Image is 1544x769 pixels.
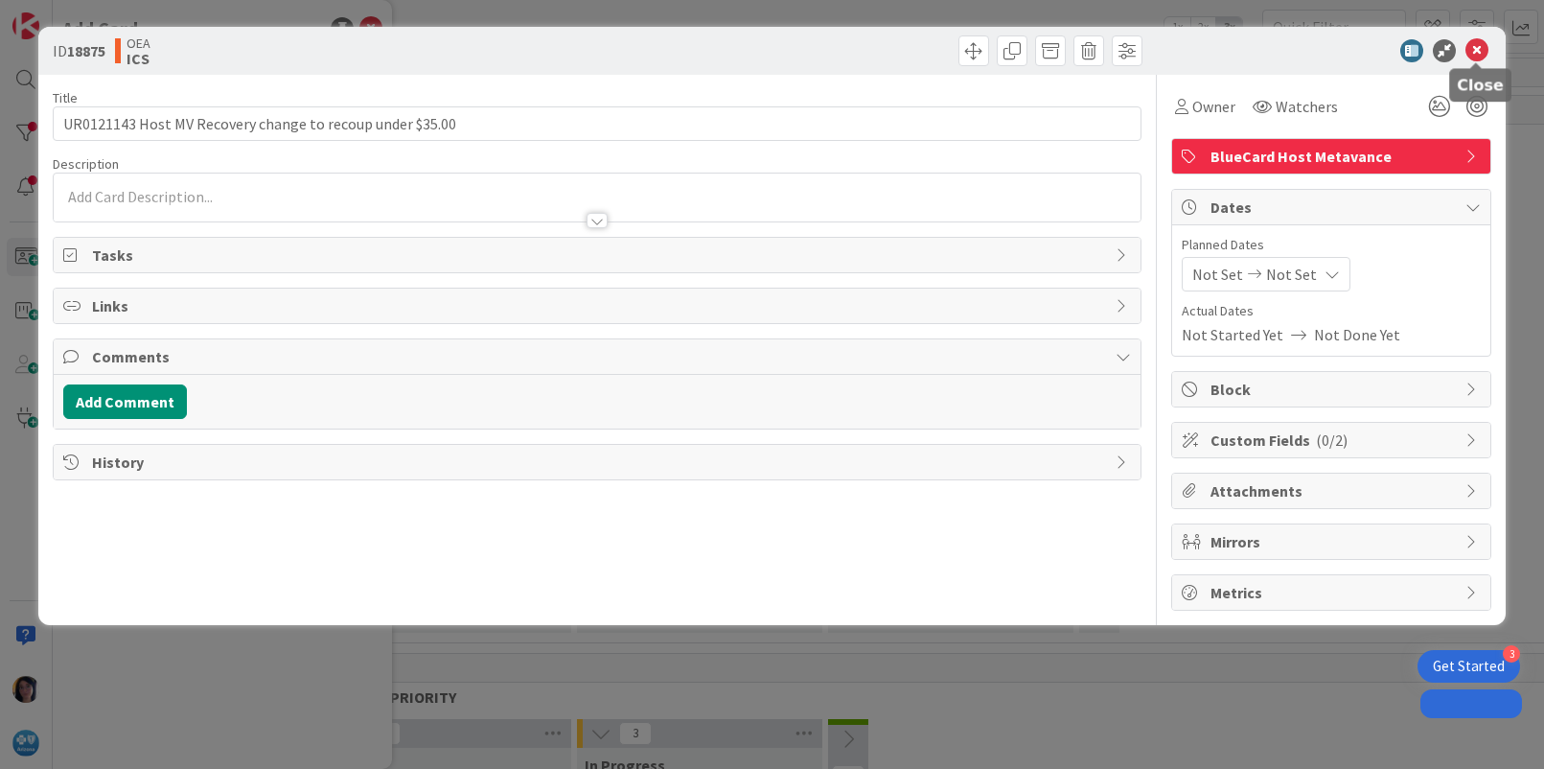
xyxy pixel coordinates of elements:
span: OEA [127,35,150,51]
span: Dates [1210,196,1456,219]
button: Add Comment [63,384,187,419]
span: Not Started Yet [1182,323,1283,346]
span: Attachments [1210,479,1456,502]
span: Owner [1192,95,1235,118]
span: Tasks [92,244,1105,267]
b: ICS [127,51,150,66]
h5: Close [1457,76,1504,94]
div: Get Started [1433,657,1505,676]
input: type card name here... [53,106,1141,141]
span: Metrics [1210,581,1456,604]
span: Links [92,294,1105,317]
label: Title [53,89,78,106]
div: Open Get Started checklist, remaining modules: 3 [1417,650,1520,683]
span: Description [53,155,119,173]
span: History [92,451,1105,474]
span: Not Done Yet [1314,323,1400,346]
span: Not Set [1266,263,1317,286]
span: Watchers [1276,95,1338,118]
span: Mirrors [1210,530,1456,553]
span: BlueCard Host Metavance [1210,145,1456,168]
span: Planned Dates [1182,235,1481,255]
div: 3 [1503,645,1520,663]
span: ID [53,39,105,62]
span: Custom Fields [1210,429,1456,452]
span: Block [1210,378,1456,401]
b: 18875 [67,41,105,60]
span: Comments [92,345,1105,368]
span: Actual Dates [1182,301,1481,321]
span: Not Set [1192,263,1243,286]
span: ( 0/2 ) [1316,431,1348,450]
